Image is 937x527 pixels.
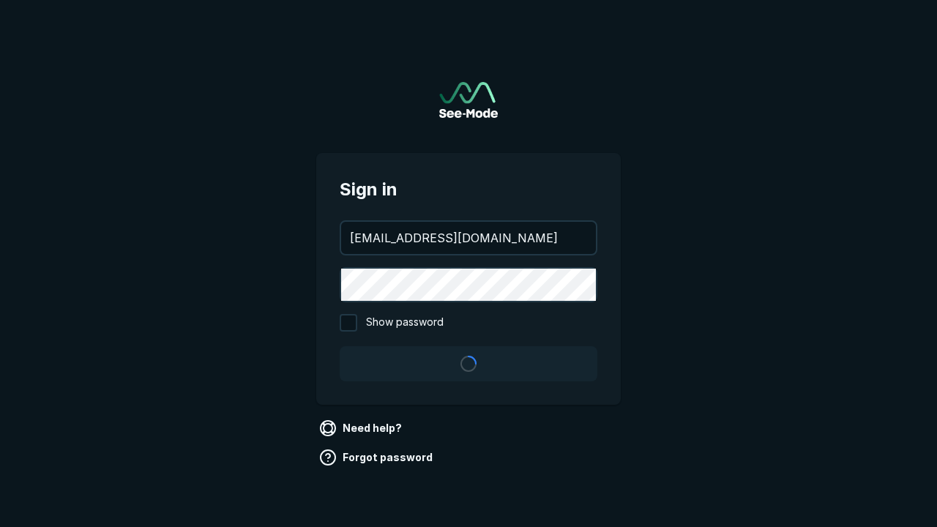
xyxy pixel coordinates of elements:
a: Forgot password [316,446,438,469]
input: your@email.com [341,222,596,254]
a: Need help? [316,416,408,440]
span: Show password [366,314,444,332]
span: Sign in [340,176,597,203]
img: See-Mode Logo [439,82,498,118]
a: Go to sign in [439,82,498,118]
